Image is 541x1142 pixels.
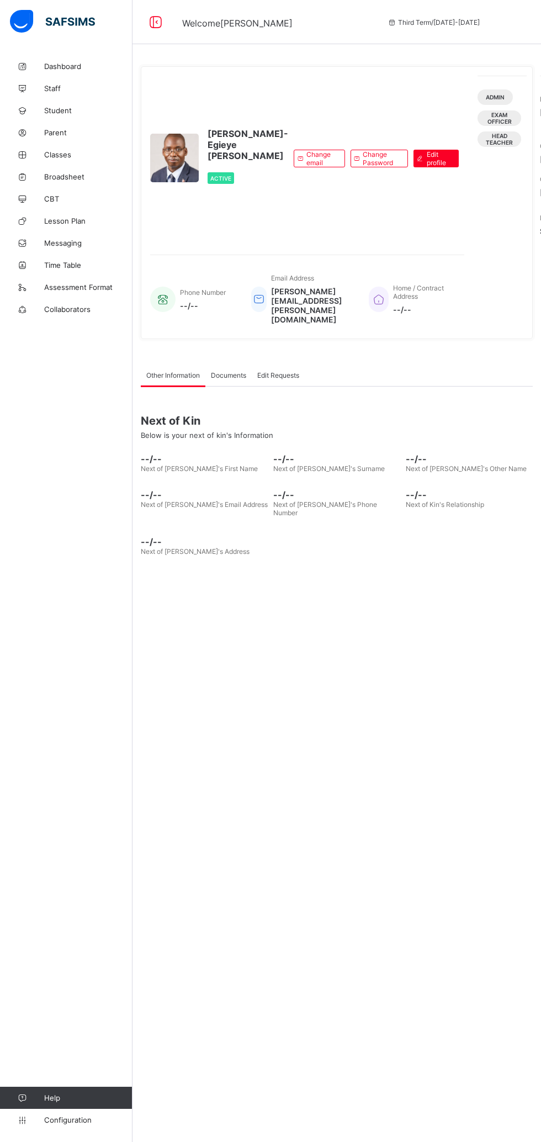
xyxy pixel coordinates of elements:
[387,18,480,27] span: session/term information
[273,500,377,517] span: Next of [PERSON_NAME]'s Phone Number
[427,150,450,167] span: Edit profile
[141,489,268,500] span: --/--
[180,301,226,310] span: --/--
[44,216,132,225] span: Lesson Plan
[273,464,385,473] span: Next of [PERSON_NAME]'s Surname
[271,274,314,282] span: Email Address
[141,547,250,556] span: Next of [PERSON_NAME]'s Address
[141,431,273,440] span: Below is your next of kin's Information
[406,464,527,473] span: Next of [PERSON_NAME]'s Other Name
[141,536,268,547] span: --/--
[141,464,258,473] span: Next of [PERSON_NAME]'s First Name
[182,18,293,29] span: Welcome [PERSON_NAME]
[211,371,246,379] span: Documents
[208,128,288,161] span: [PERSON_NAME]-Egieye [PERSON_NAME]
[406,489,533,500] span: --/--
[180,288,226,297] span: Phone Number
[44,305,132,314] span: Collaborators
[141,500,268,509] span: Next of [PERSON_NAME]'s Email Address
[257,371,299,379] span: Edit Requests
[44,150,132,159] span: Classes
[44,128,132,137] span: Parent
[393,305,453,314] span: --/--
[393,284,444,300] span: Home / Contract Address
[44,106,132,115] span: Student
[44,172,132,181] span: Broadsheet
[141,414,533,427] span: Next of Kin
[44,84,132,93] span: Staff
[44,1093,132,1102] span: Help
[271,287,352,324] span: [PERSON_NAME][EMAIL_ADDRESS][PERSON_NAME][DOMAIN_NAME]
[486,133,513,146] span: Head Teacher
[141,453,268,464] span: --/--
[44,283,132,292] span: Assessment Format
[44,261,132,269] span: Time Table
[273,489,400,500] span: --/--
[486,112,513,125] span: Exam Officer
[210,175,231,182] span: Active
[306,150,336,167] span: Change email
[44,239,132,247] span: Messaging
[44,1115,132,1124] span: Configuration
[10,10,95,33] img: safsims
[363,150,399,167] span: Change Password
[44,62,132,71] span: Dashboard
[273,453,400,464] span: --/--
[146,371,200,379] span: Other Information
[44,194,132,203] span: CBT
[406,500,484,509] span: Next of Kin's Relationship
[486,94,505,101] span: Admin
[406,453,533,464] span: --/--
